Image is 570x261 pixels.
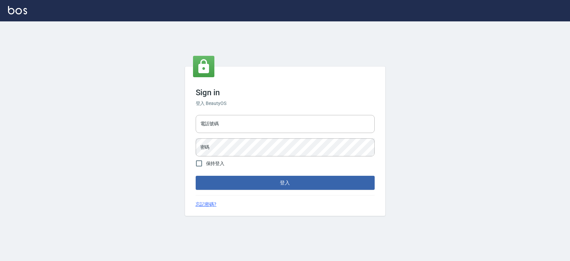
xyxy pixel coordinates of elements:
h6: 登入 BeautyOS [196,100,375,107]
span: 保持登入 [206,160,225,167]
h3: Sign in [196,88,375,97]
button: 登入 [196,176,375,190]
a: 忘記密碼? [196,201,217,208]
img: Logo [8,6,27,14]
